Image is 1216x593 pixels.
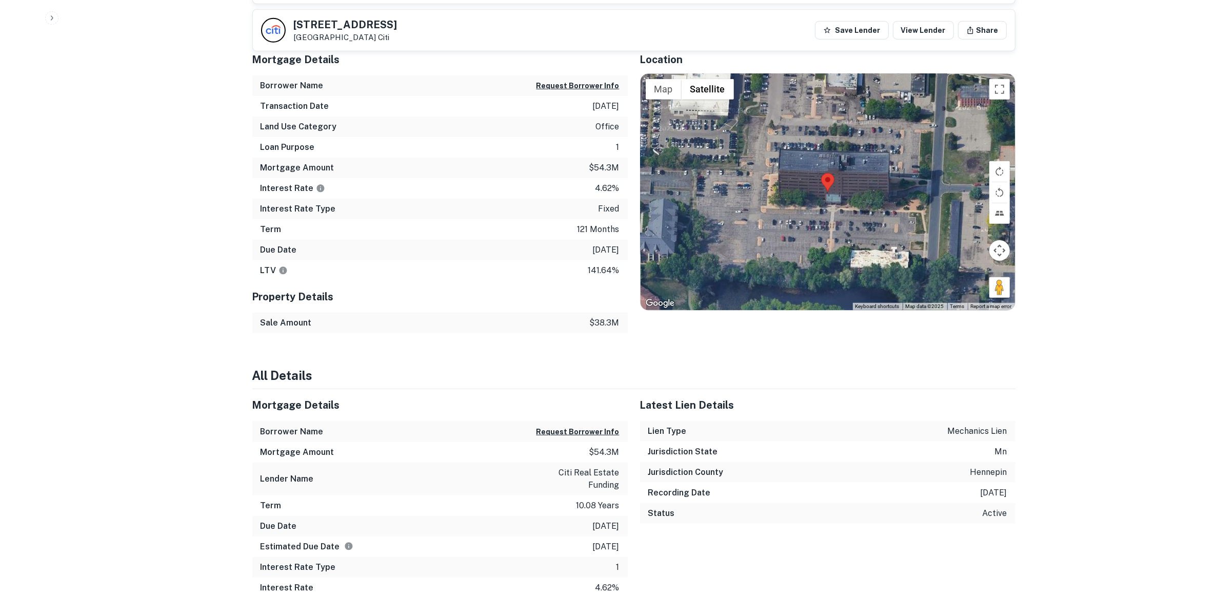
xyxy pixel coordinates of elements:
[648,425,687,437] h6: Lien Type
[378,33,390,42] a: Citi
[983,507,1007,520] p: active
[261,203,336,215] h6: Interest Rate Type
[648,466,724,479] h6: Jurisdiction County
[261,520,297,532] h6: Due Date
[958,21,1007,40] button: Share
[261,182,325,195] h6: Interest Rate
[294,20,397,30] h5: [STREET_ADDRESS]
[640,397,1015,413] h5: Latest Lien Details
[252,366,1015,385] h4: All Details
[261,317,312,329] h6: Sale Amount
[643,297,677,310] a: Open this area in Google Maps (opens a new window)
[261,121,337,133] h6: Land Use Category
[576,500,620,512] p: 10.08 years
[261,162,334,174] h6: Mortgage Amount
[577,223,620,236] p: 121 months
[589,162,620,174] p: $54.3m
[989,240,1010,261] button: Map camera controls
[344,542,353,551] svg: Estimate is based on a standard schedule for this type of loan.
[536,426,620,438] button: Request Borrower Info
[948,425,1007,437] p: mechanics lien
[593,541,620,553] p: [DATE]
[648,507,675,520] h6: Status
[643,297,677,310] img: Google
[294,33,397,42] p: [GEOGRAPHIC_DATA]
[261,500,282,512] h6: Term
[893,21,954,40] a: View Lender
[616,141,620,154] p: 1
[971,303,1012,309] a: Report a map error
[527,467,620,491] p: citi real estate funding
[252,52,628,67] h5: Mortgage Details
[970,466,1007,479] p: hennepin
[261,561,336,573] h6: Interest Rate Type
[593,244,620,256] p: [DATE]
[589,446,620,458] p: $54.3m
[261,541,353,553] h6: Estimated Due Date
[648,487,711,499] h6: Recording Date
[261,100,329,112] h6: Transaction Date
[536,80,620,92] button: Request Borrower Info
[261,223,282,236] h6: Term
[261,473,314,485] h6: Lender Name
[593,100,620,112] p: [DATE]
[261,244,297,256] h6: Due Date
[593,520,620,532] p: [DATE]
[316,184,325,193] svg: The interest rates displayed on the website are for informational purposes only and may be report...
[989,161,1010,182] button: Rotate map clockwise
[252,289,628,304] h5: Property Details
[815,21,889,40] button: Save Lender
[261,426,324,438] h6: Borrower Name
[855,303,900,310] button: Keyboard shortcuts
[261,141,315,154] h6: Loan Purpose
[599,203,620,215] p: fixed
[588,264,620,277] p: 141.64%
[616,561,620,573] p: 1
[981,487,1007,499] p: [DATE]
[995,446,1007,458] p: mn
[261,264,288,277] h6: LTV
[646,79,682,100] button: Show street map
[252,397,628,413] h5: Mortgage Details
[989,277,1010,298] button: Drag Pegman onto the map to open Street View
[950,303,965,309] a: Terms (opens in new tab)
[648,446,718,458] h6: Jurisdiction State
[261,446,334,458] h6: Mortgage Amount
[989,182,1010,203] button: Rotate map counterclockwise
[590,317,620,329] p: $38.3m
[989,203,1010,224] button: Tilt map
[989,79,1010,100] button: Toggle fullscreen view
[1165,478,1216,527] iframe: Chat Widget
[596,121,620,133] p: office
[595,182,620,195] p: 4.62%
[261,80,324,92] h6: Borrower Name
[278,266,288,275] svg: LTVs displayed on the website are for informational purposes only and may be reported incorrectly...
[640,52,1015,67] h5: Location
[682,79,734,100] button: Show satellite imagery
[906,303,944,309] span: Map data ©2025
